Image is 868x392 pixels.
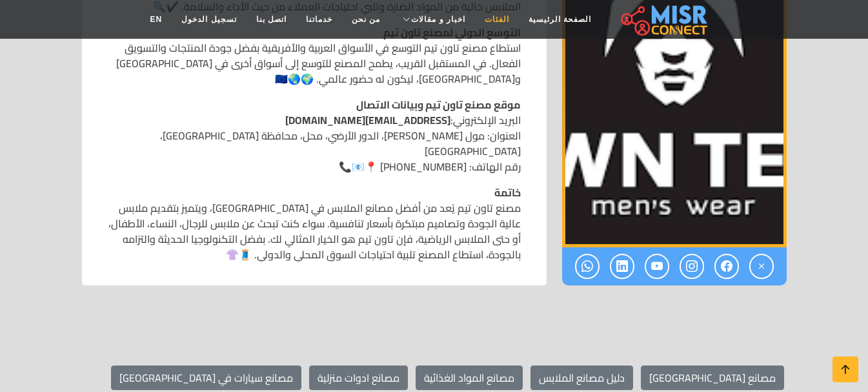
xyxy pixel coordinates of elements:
[519,7,601,32] a: الصفحة الرئيسية
[475,7,519,32] a: الفئات
[172,7,246,32] a: تسجيل الدخول
[411,14,465,25] span: اخبار و مقالات
[390,7,475,32] a: اخبار و مقالات
[108,185,521,262] p: مصنع تاون تيم يُعد من أفضل مصانع الملابس في [GEOGRAPHIC_DATA]، ويتميز بتقديم ملابس عالية الجودة و...
[342,7,390,32] a: من نحن
[416,366,523,390] a: مصانع المواد الغذائية
[285,110,450,130] a: [EMAIL_ADDRESS][DOMAIN_NAME]
[141,7,172,32] a: EN
[641,366,784,390] a: مصانع [GEOGRAPHIC_DATA]
[621,3,707,36] img: main.misr_connect
[247,7,296,32] a: اتصل بنا
[309,366,408,390] a: مصانع ادوات منزلية
[494,183,521,202] strong: خاتمة
[296,7,342,32] a: خدماتنا
[111,366,301,390] a: مصانع سيارات في [GEOGRAPHIC_DATA]
[108,97,521,174] p: البريد الإلكتروني: العنوان: مول [PERSON_NAME]، الدور الأرضي، محل، محافظة [GEOGRAPHIC_DATA]، [GEOG...
[530,366,633,390] a: دليل مصانع الملابس
[356,95,521,114] strong: موقع مصنع تاون تيم وبيانات الاتصال
[108,25,521,87] p: استطاع مصنع تاون تيم التوسع في الأسواق العربية والأفريقية بفضل جودة المنتجات والتسويق الفعال. في ...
